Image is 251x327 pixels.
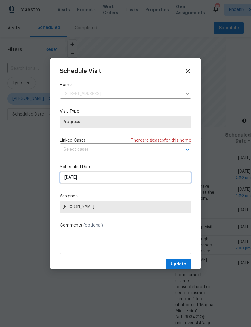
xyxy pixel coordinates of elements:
[60,137,86,143] span: Linked Cases
[166,259,191,270] button: Update
[60,108,191,114] label: Visit Type
[60,68,101,74] span: Schedule Visit
[131,137,191,143] span: There are case s for this home
[183,145,192,154] button: Open
[60,171,191,184] input: M/D/YYYY
[63,119,188,125] span: Progress
[171,261,186,268] span: Update
[60,89,182,99] input: Enter in an address
[60,222,191,228] label: Comments
[60,193,191,199] label: Assignee
[150,138,153,143] span: 3
[63,204,188,209] span: [PERSON_NAME]
[60,164,191,170] label: Scheduled Date
[60,145,174,154] input: Select cases
[83,223,103,227] span: (optional)
[60,82,191,88] label: Home
[184,68,191,75] span: Close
